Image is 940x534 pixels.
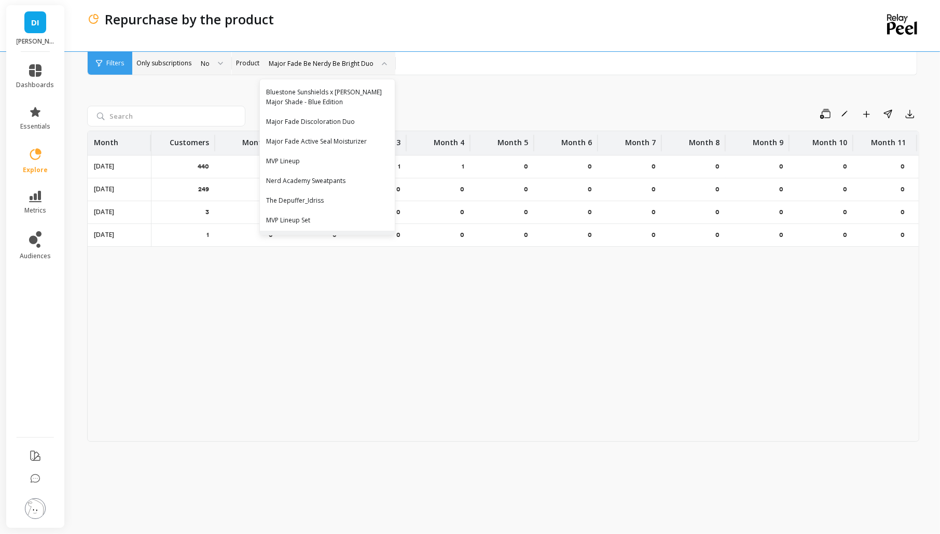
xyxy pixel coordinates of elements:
div: Major Fade Discoloration Duo [266,117,389,127]
p: 1 [462,162,464,171]
p: 0 [779,185,783,193]
p: 0 [652,185,656,193]
p: 0 [524,185,528,193]
div: Major Fade Be Nerdy Be Bright Duo [269,59,374,68]
p: 0 [524,231,528,239]
div: Bluestone Sunshields x [PERSON_NAME] Major Shade - Blue Edition [266,87,389,107]
p: Month 6 [561,131,592,148]
p: 0 [901,231,907,239]
div: MVP Lineup [266,156,389,166]
p: 0 [715,162,720,171]
p: 0 [901,185,907,193]
p: 0 [460,208,464,216]
div: The Depuffer_Idriss [266,195,389,205]
p: 1 [206,231,209,239]
p: 0 [652,162,656,171]
p: 0 [779,162,783,171]
p: Dr. Idriss [17,37,54,46]
label: Only subscriptions [136,59,191,67]
span: Filters [106,59,124,67]
p: Customers [170,131,209,148]
p: Repurchase by the product [105,10,274,28]
p: 0 [524,208,528,216]
div: Nerd Academy Sweatpants [266,176,389,186]
p: 0 [715,231,720,239]
p: 0 [843,185,847,193]
p: 0 [901,162,907,171]
p: 0 [652,208,656,216]
span: explore [23,166,48,174]
p: Month 11 [871,131,906,148]
p: 0 [396,185,400,193]
input: Search [87,106,245,127]
p: 0 [715,185,720,193]
span: metrics [24,206,46,215]
p: 0 [843,231,847,239]
div: No [201,59,210,68]
span: dashboards [17,81,54,89]
p: 0 [524,162,528,171]
p: 0 [588,162,592,171]
p: Month [94,131,118,148]
p: [DATE] [94,231,114,239]
p: Month 10 [812,131,847,148]
p: 249 [198,185,209,193]
p: [DATE] [94,185,114,193]
p: 3 [205,208,209,216]
p: 0 [588,185,592,193]
div: MVP Lineup Set [266,215,389,225]
p: 1 [398,162,400,171]
p: 0 [396,208,400,216]
p: Month 5 [497,131,528,148]
p: 0 [396,231,400,239]
p: Month 7 [625,131,656,148]
p: Month 4 [434,131,464,148]
p: 0 [715,208,720,216]
label: Product [236,59,259,67]
div: Major Fade Active Seal Moisturizer [266,136,389,146]
img: profile picture [25,498,46,519]
p: 0 [652,231,656,239]
p: Month 1 [242,131,273,148]
span: essentials [20,122,50,131]
p: 0 [460,185,464,193]
p: [DATE] [94,162,114,171]
p: 0 [843,208,847,216]
p: 0 [843,162,847,171]
p: 440 [198,162,209,171]
p: Month 9 [753,131,783,148]
p: 0 [588,231,592,239]
span: audiences [20,252,51,260]
p: [DATE] [94,208,114,216]
p: 0 [779,208,783,216]
p: Month 8 [689,131,720,148]
p: 0 [779,231,783,239]
p: 0 [460,231,464,239]
img: header icon [87,13,100,25]
span: DI [31,17,39,29]
p: 0 [901,208,907,216]
p: 0 [588,208,592,216]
